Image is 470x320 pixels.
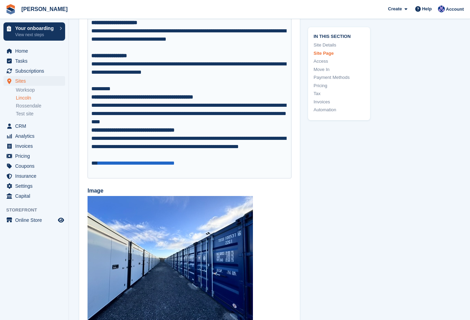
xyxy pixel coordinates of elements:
[6,4,16,14] img: stora-icon-8386f47178a22dfd0bd8f6a31ec36ba5ce8667c1dd55bd0f319d3a0aa187defe.svg
[3,191,65,201] a: menu
[15,171,57,181] span: Insurance
[314,74,365,81] a: Payment Methods
[314,58,365,65] a: Access
[15,151,57,161] span: Pricing
[3,121,65,131] a: menu
[314,50,365,56] a: Site Page
[388,6,402,12] span: Create
[314,82,365,89] a: Pricing
[15,181,57,191] span: Settings
[88,196,253,320] img: 98F3D8F9-08E5-4B0D-A69C-01E4FBD7EA6D_1_105_c.jpeg
[3,66,65,76] a: menu
[15,131,57,141] span: Analytics
[19,3,70,15] a: [PERSON_NAME]
[3,76,65,86] a: menu
[15,76,57,86] span: Sites
[15,66,57,76] span: Subscriptions
[3,171,65,181] a: menu
[3,46,65,56] a: menu
[314,32,365,39] span: In this section
[57,216,65,224] a: Preview store
[15,141,57,151] span: Invoices
[16,95,65,101] a: Lincoln
[3,56,65,66] a: menu
[15,32,56,38] p: View next steps
[6,207,69,214] span: Storefront
[3,181,65,191] a: menu
[314,98,365,105] a: Invoices
[3,161,65,171] a: menu
[88,187,292,195] label: Image
[314,42,365,49] a: Site Details
[314,106,365,113] a: Automation
[3,215,65,225] a: menu
[15,215,57,225] span: Online Store
[3,151,65,161] a: menu
[3,141,65,151] a: menu
[3,131,65,141] a: menu
[15,46,57,56] span: Home
[16,87,65,93] a: Worksop
[16,103,65,109] a: Rossendale
[15,161,57,171] span: Coupons
[15,56,57,66] span: Tasks
[314,90,365,97] a: Tax
[15,26,56,31] p: Your onboarding
[15,191,57,201] span: Capital
[446,6,464,13] span: Account
[314,66,365,73] a: Move In
[438,6,445,12] img: Joel Isaksson
[422,6,432,12] span: Help
[3,22,65,41] a: Your onboarding View next steps
[16,111,65,117] a: Test site
[15,121,57,131] span: CRM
